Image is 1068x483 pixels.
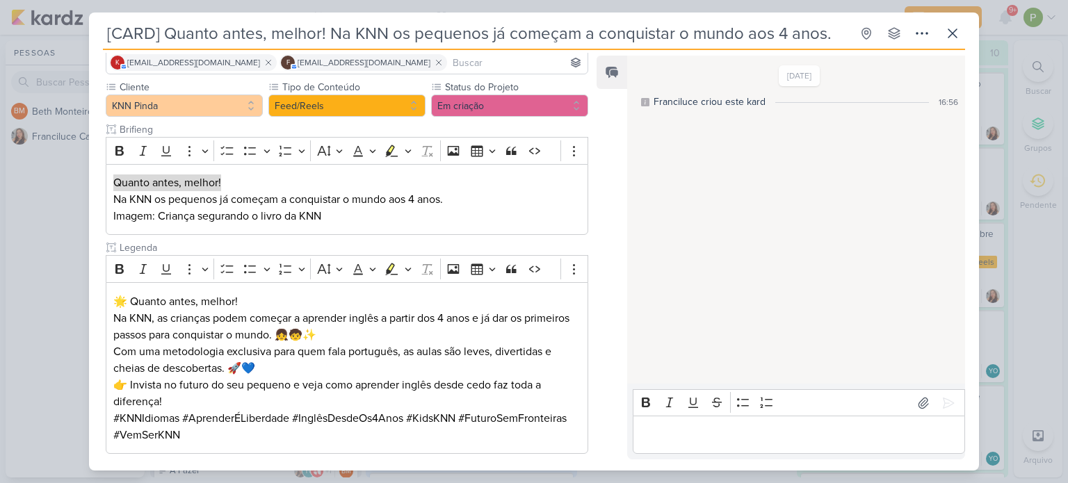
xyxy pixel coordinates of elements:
[431,95,588,117] button: Em criação
[106,255,588,282] div: Editor toolbar
[444,80,588,95] label: Status do Projeto
[113,343,581,377] p: Com uma metodologia exclusiva para quem fala português, as aulas são leves, divertidas e cheias d...
[268,95,426,117] button: Feed/Reels
[113,208,581,224] p: Imagem: Criança segurando o livro da KNN
[111,56,124,69] div: knnpinda@gmail.com
[654,95,766,109] div: Franciluce criou este kard
[127,56,260,69] span: [EMAIL_ADDRESS][DOMAIN_NAME]
[281,56,295,69] div: financeiro.knnpinda@gmail.com
[113,377,581,410] p: 👉 Invista no futuro do seu pequeno e veja como aprender inglês desde cedo faz toda a diferença!
[117,122,588,137] input: Texto sem título
[115,60,120,67] p: k
[113,191,581,208] p: Na KNN os pequenos já começam a conquistar o mundo aos 4 anos.
[281,80,426,95] label: Tipo de Conteúdo
[113,293,581,343] p: 🌟 Quanto antes, melhor! Na KNN, as crianças podem começar a aprender inglês a partir dos 4 anos e...
[106,282,588,454] div: Editor editing area: main
[118,80,263,95] label: Cliente
[298,56,430,69] span: [EMAIL_ADDRESS][DOMAIN_NAME]
[113,410,581,443] p: #KNNIdiomas #AprenderÉLiberdade #InglêsDesdeOs4Anos #KidsKNN #FuturoSemFronteiras #VemSerKNN
[106,95,263,117] button: KNN Pinda
[103,21,851,46] input: Kard Sem Título
[106,164,588,236] div: Editor editing area: main
[113,174,581,191] p: Quanto antes, melhor!
[633,389,965,416] div: Editor toolbar
[633,416,965,454] div: Editor editing area: main
[286,60,290,67] p: f
[106,137,588,164] div: Editor toolbar
[939,96,958,108] div: 16:56
[450,54,585,71] input: Buscar
[117,240,588,255] input: Texto sem título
